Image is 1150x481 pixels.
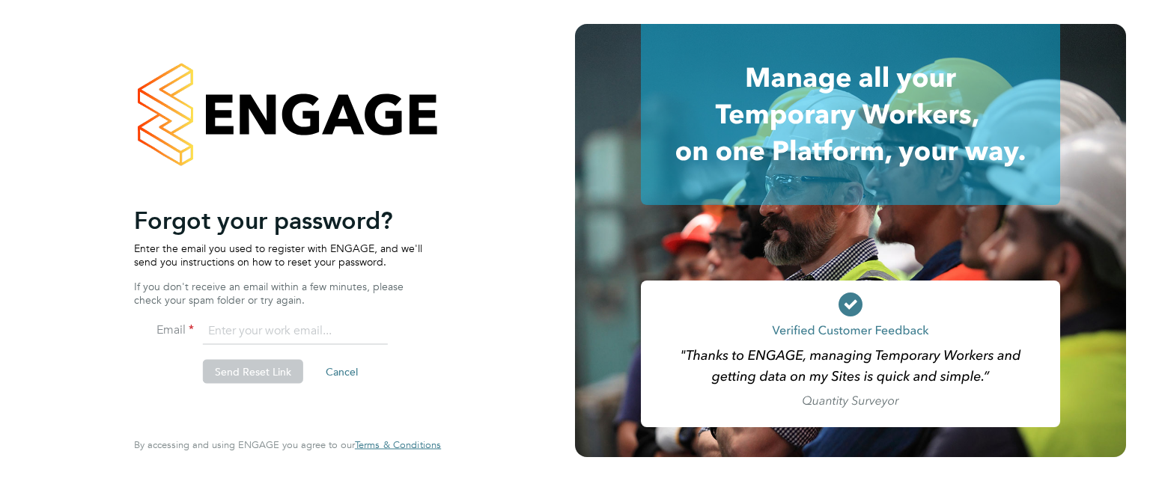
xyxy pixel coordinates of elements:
button: Cancel [314,360,370,384]
span: By accessing and using ENGAGE you agree to our [134,438,441,451]
button: Send Reset Link [203,360,303,384]
span: Terms & Conditions [355,438,441,451]
a: Terms & Conditions [355,439,441,451]
h2: Forgot your password? [134,205,426,235]
p: Enter the email you used to register with ENGAGE, and we'll send you instructions on how to reset... [134,241,426,268]
input: Enter your work email... [203,318,388,345]
label: Email [134,322,194,338]
p: If you don't receive an email within a few minutes, please check your spam folder or try again. [134,279,426,306]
